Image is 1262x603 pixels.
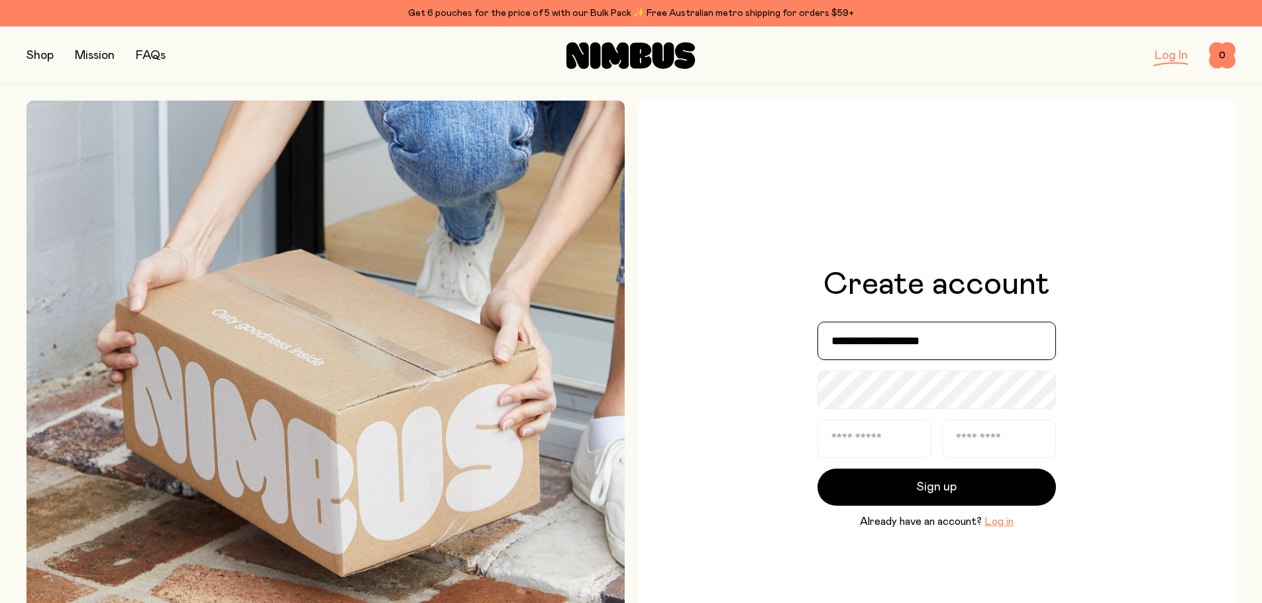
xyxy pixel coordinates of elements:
div: Get 6 pouches for the price of 5 with our Bulk Pack ✨ Free Australian metro shipping for orders $59+ [26,5,1236,21]
span: Sign up [917,478,957,496]
button: Sign up [817,469,1056,506]
button: Log in [984,514,1014,530]
a: Mission [75,50,115,62]
span: Already have an account? [860,514,982,530]
a: FAQs [136,50,166,62]
a: Log In [1155,50,1188,62]
button: 0 [1209,42,1236,69]
h1: Create account [823,269,1050,301]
